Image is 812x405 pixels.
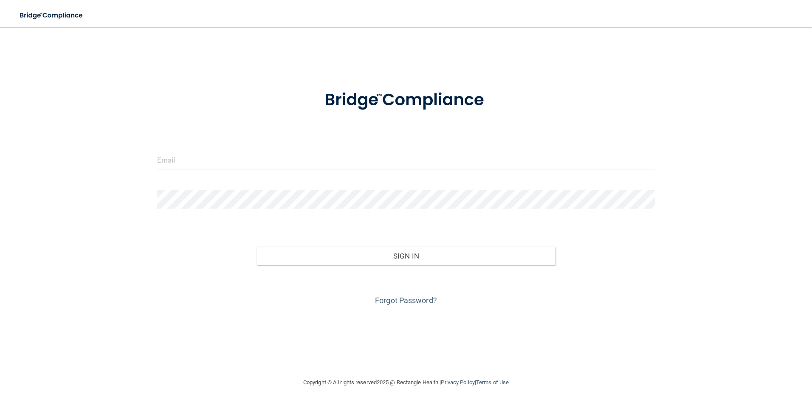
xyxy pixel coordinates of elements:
[476,379,509,385] a: Terms of Use
[307,78,505,122] img: bridge_compliance_login_screen.278c3ca4.svg
[251,369,561,396] div: Copyright © All rights reserved 2025 @ Rectangle Health | |
[375,296,437,305] a: Forgot Password?
[441,379,474,385] a: Privacy Policy
[257,247,555,265] button: Sign In
[157,150,655,169] input: Email
[13,7,91,24] img: bridge_compliance_login_screen.278c3ca4.svg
